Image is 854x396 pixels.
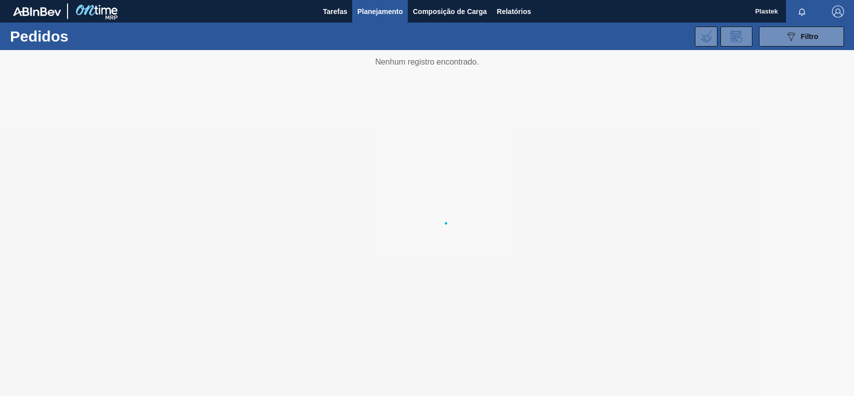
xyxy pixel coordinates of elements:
[801,33,818,41] span: Filtro
[832,6,844,18] img: Logout
[357,6,403,18] span: Planejamento
[10,31,157,42] h1: Pedidos
[323,6,347,18] span: Tarefas
[695,27,717,47] div: Importar Negociações dos Pedidos
[720,27,752,47] div: Solicitação de Revisão de Pedidos
[497,6,531,18] span: Relatórios
[759,27,844,47] button: Filtro
[13,7,61,16] img: TNhmsLtSVTkK8tSr43FrP2fwEKptu5GPRR3wAAAABJRU5ErkJggg==
[413,6,487,18] span: Composição de Carga
[786,5,818,19] button: Notificações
